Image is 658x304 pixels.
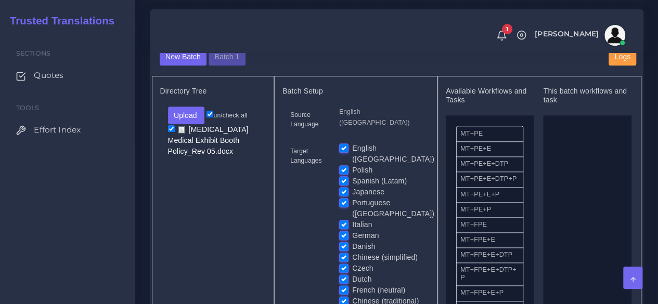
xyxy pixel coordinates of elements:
label: French (neutral) [352,285,405,296]
label: Czech [352,263,373,274]
span: Tools [16,104,40,112]
button: Batch 1 [209,48,245,66]
a: Quotes [8,64,127,86]
label: un/check all [207,111,247,120]
h5: This batch workflows and task [543,87,631,104]
h2: Trusted Translations [3,15,114,27]
a: Effort Index [8,119,127,141]
label: Spanish (Latam) [352,176,407,187]
label: English ([GEOGRAPHIC_DATA]) [352,143,434,165]
span: Quotes [34,70,63,81]
li: MT+PE+E+P [456,187,523,203]
li: MT+FPE+E+DTP+P [456,262,523,286]
li: MT+FPE+E [456,232,523,248]
span: 1 [502,24,512,34]
label: Portuguese ([GEOGRAPHIC_DATA]) [352,197,434,219]
span: Logs [615,52,630,61]
label: Japanese [352,187,384,197]
li: MT+PE+E [456,141,523,157]
label: Target Languages [290,147,324,165]
li: MT+FPE [456,217,523,233]
span: Sections [16,49,50,57]
label: Polish [352,165,372,176]
a: Trusted Translations [3,12,114,30]
a: [PERSON_NAME]avatar [530,25,629,46]
button: Logs [609,48,636,66]
button: Upload [168,107,205,124]
p: English ([GEOGRAPHIC_DATA]) [339,107,421,128]
h5: Directory Tree [160,87,266,96]
span: Effort Index [34,124,81,136]
button: New Batch [160,48,207,66]
label: Dutch [352,274,371,285]
li: MT+FPE+E+P [456,285,523,301]
a: Batch 1 [209,52,245,60]
li: MT+PE [456,126,523,142]
span: [PERSON_NAME] [535,30,599,37]
label: German [352,230,379,241]
label: Danish [352,241,375,252]
h5: Batch Setup [282,87,429,96]
li: MT+PE+P [456,202,523,218]
img: avatar [604,25,625,46]
h5: Available Workflows and Tasks [446,87,534,104]
li: MT+PE+E+DTP [456,156,523,172]
label: Italian [352,219,372,230]
li: MT+FPE+E+DTP [456,247,523,263]
a: 1 [493,30,511,41]
input: un/check all [207,111,213,117]
label: Source Language [290,110,324,129]
label: Chinese (simplified) [352,252,418,263]
a: [MEDICAL_DATA] Medical Exhibit Booth Policy_Rev 05.docx [168,124,249,156]
a: New Batch [160,52,207,60]
li: MT+PE+E+DTP+P [456,171,523,187]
